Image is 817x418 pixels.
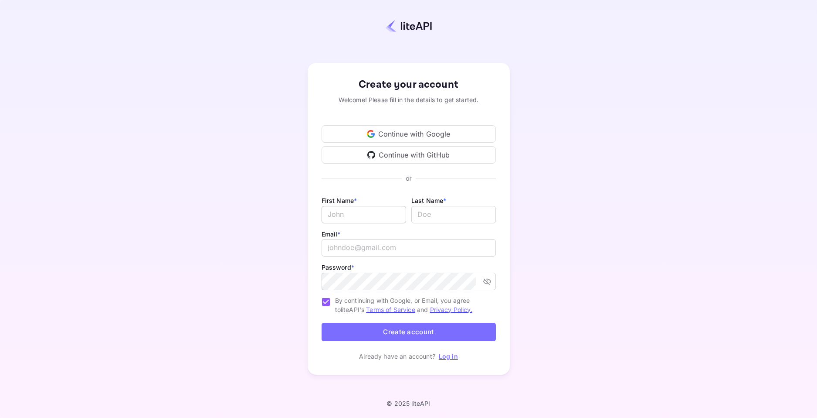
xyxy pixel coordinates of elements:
input: Doe [411,206,496,223]
div: Continue with Google [322,125,496,143]
a: Terms of Service [366,306,415,313]
a: Privacy Policy. [430,306,472,313]
a: Log in [439,353,458,360]
span: By continuing with Google, or Email, you agree to liteAPI's and [335,296,489,314]
div: Welcome! Please fill in the details to get started. [322,95,496,104]
input: John [322,206,406,223]
p: © 2025 liteAPI [386,400,430,407]
label: Email [322,230,341,238]
label: Password [322,264,354,271]
p: Already have an account? [359,352,435,361]
button: toggle password visibility [479,274,495,289]
img: liteapi [386,20,432,32]
label: Last Name [411,197,447,204]
label: First Name [322,197,357,204]
div: Continue with GitHub [322,146,496,164]
button: Create account [322,323,496,342]
div: Create your account [322,77,496,93]
input: johndoe@gmail.com [322,239,496,257]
